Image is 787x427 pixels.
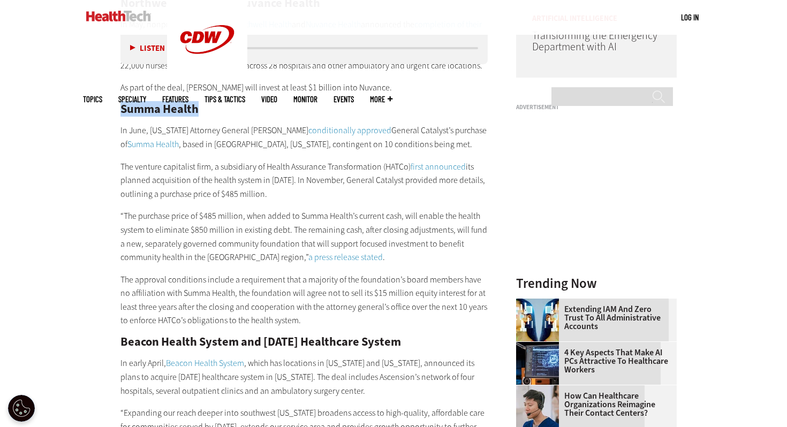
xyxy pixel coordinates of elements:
[118,95,146,103] span: Specialty
[370,95,392,103] span: More
[166,357,244,369] a: Beacon Health System
[516,115,677,248] iframe: advertisement
[516,392,670,417] a: How Can Healthcare Organizations Reimagine Their Contact Centers?
[516,299,559,341] img: abstract image of woman with pixelated face
[120,209,488,264] p: “The purchase price of $485 million, when added to Summa Health’s current cash, will enable the h...
[120,336,488,348] h2: Beacon Health System and [DATE] Healthcare System
[681,12,699,22] a: Log in
[127,139,179,150] a: Summa Health
[162,95,188,103] a: Features
[516,104,677,110] h3: Advertisement
[516,342,559,385] img: Desktop monitor with brain AI concept
[516,277,677,290] h3: Trending Now
[120,160,488,201] p: The venture capitalist firm, a subsidiary of Health Assurance Transformation (HATCo) its planned ...
[411,161,466,172] a: first announced
[83,95,102,103] span: Topics
[308,125,391,136] a: conditionally approved
[516,348,670,374] a: 4 Key Aspects That Make AI PCs Attractive to Healthcare Workers
[120,356,488,398] p: In early April, , which has locations in [US_STATE] and [US_STATE], announced its plans to acquir...
[516,299,564,307] a: abstract image of woman with pixelated face
[120,273,488,327] p: The approval conditions include a requirement that a majority of the foundation’s board members h...
[516,342,564,350] a: Desktop monitor with brain AI concept
[8,395,35,422] div: Cookie Settings
[334,95,354,103] a: Events
[516,385,564,394] a: Healthcare contact center
[681,12,699,23] div: User menu
[293,95,317,103] a: MonITor
[205,95,245,103] a: Tips & Tactics
[120,124,488,151] p: In June, [US_STATE] Attorney General [PERSON_NAME] General Catalyst’s purchase of , based in [GEO...
[261,95,277,103] a: Video
[167,71,247,82] a: CDW
[8,395,35,422] button: Open Preferences
[308,251,383,263] a: a press release stated
[516,305,670,331] a: Extending IAM and Zero Trust to All Administrative Accounts
[86,11,151,21] img: Home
